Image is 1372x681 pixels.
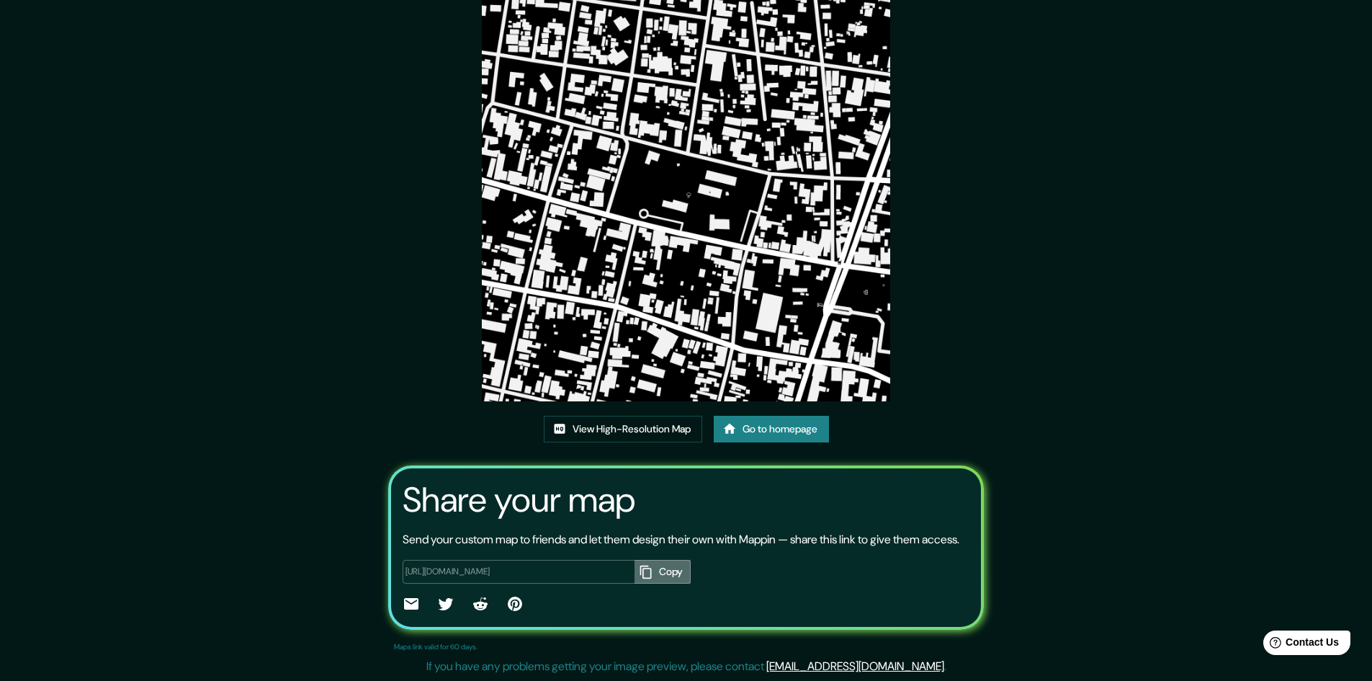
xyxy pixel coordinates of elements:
[426,658,946,675] p: If you have any problems getting your image preview, please contact .
[403,480,635,520] h3: Share your map
[544,416,702,442] a: View High-Resolution Map
[635,560,691,584] button: Copy
[714,416,829,442] a: Go to homepage
[394,641,477,652] p: Maps link valid for 60 days.
[1244,625,1356,665] iframe: Help widget launcher
[766,659,944,674] a: [EMAIL_ADDRESS][DOMAIN_NAME]
[403,531,959,548] p: Send your custom map to friends and let them design their own with Mappin — share this link to gi...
